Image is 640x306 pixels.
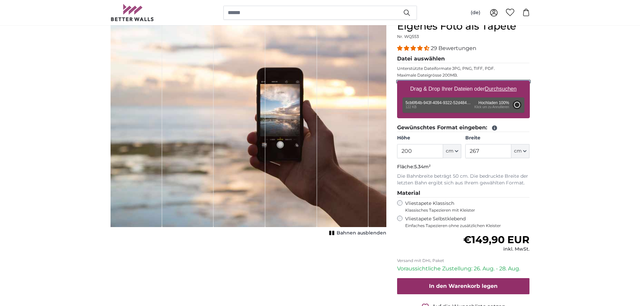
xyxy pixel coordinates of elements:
[514,148,522,155] span: cm
[397,45,431,51] span: 4.34 stars
[397,34,419,39] span: Nr. WQ553
[463,233,529,246] span: €149,90 EUR
[397,189,530,198] legend: Material
[405,216,530,228] label: Vliestapete Selbstklebend
[397,164,530,170] p: Fläche:
[397,124,530,132] legend: Gewünschtes Format eingeben:
[397,73,530,78] p: Maximale Dateigrösse 200MB.
[405,223,530,228] span: Einfaches Tapezieren ohne zusätzlichen Kleister
[397,135,461,141] label: Höhe
[397,265,530,273] p: Voraussichtliche Zustellung: 26. Aug. - 28. Aug.
[397,55,530,63] legend: Datei auswählen
[414,164,431,170] span: 5.34m²
[485,86,516,92] u: Durchsuchen
[511,144,529,158] button: cm
[463,246,529,253] div: inkl. MwSt.
[397,278,530,294] button: In den Warenkorb legen
[397,258,530,263] p: Versand mit DHL Paket
[465,7,486,19] button: (de)
[443,144,461,158] button: cm
[405,208,524,213] span: Klassisches Tapezieren mit Kleister
[327,228,386,238] button: Bahnen ausblenden
[405,200,524,213] label: Vliestapete Klassisch
[397,66,530,71] p: Unterstützte Dateiformate JPG, PNG, TIFF, PDF.
[408,82,519,96] label: Drag & Drop Ihrer Dateien oder
[429,283,498,289] span: In den Warenkorb legen
[337,230,386,236] span: Bahnen ausblenden
[397,173,530,186] p: Die Bahnbreite beträgt 50 cm. Die bedruckte Breite der letzten Bahn ergibt sich aus Ihrem gewählt...
[111,4,154,21] img: Betterwalls
[397,20,530,32] h1: Eigenes Foto als Tapete
[446,148,454,155] span: cm
[465,135,529,141] label: Breite
[431,45,476,51] span: 29 Bewertungen
[111,20,386,238] div: 1 of 1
